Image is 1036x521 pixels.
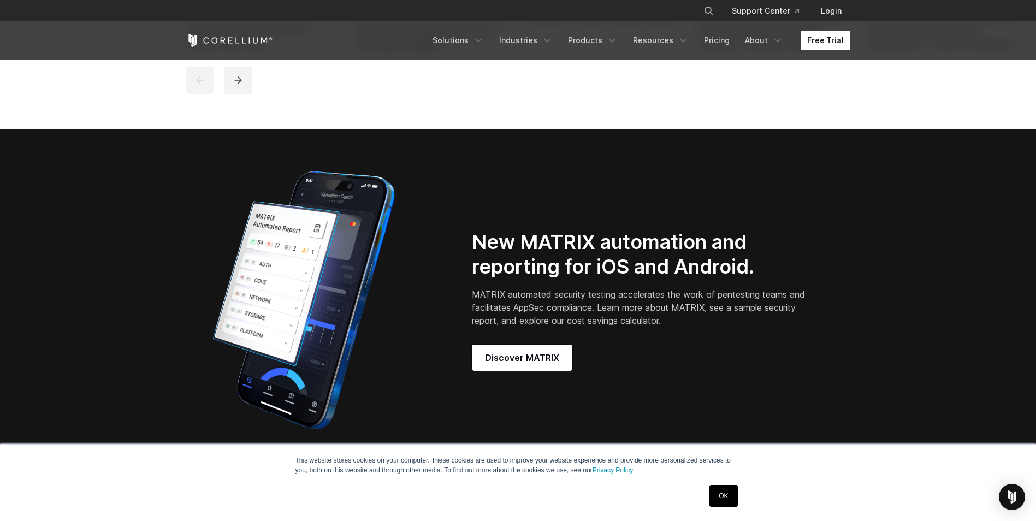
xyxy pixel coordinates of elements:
[186,67,214,94] button: previous
[485,351,559,364] span: Discover MATRIX
[709,485,737,507] a: OK
[699,1,719,21] button: Search
[723,1,808,21] a: Support Center
[186,34,273,47] a: Corellium Home
[224,67,252,94] button: next
[493,31,559,50] a: Industries
[426,31,490,50] a: Solutions
[593,466,635,474] a: Privacy Policy.
[999,484,1025,510] div: Open Intercom Messenger
[426,31,850,50] div: Navigation Menu
[561,31,624,50] a: Products
[801,31,850,50] a: Free Trial
[186,164,421,437] img: Corellium_MATRIX_Hero_1_1x
[472,345,572,371] a: Discover MATRIX
[472,288,809,327] p: MATRIX automated security testing accelerates the work of pentesting teams and facilitates AppSec...
[472,230,809,279] h2: New MATRIX automation and reporting for iOS and Android.
[690,1,850,21] div: Navigation Menu
[697,31,736,50] a: Pricing
[295,455,741,475] p: This website stores cookies on your computer. These cookies are used to improve your website expe...
[738,31,790,50] a: About
[626,31,695,50] a: Resources
[812,1,850,21] a: Login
